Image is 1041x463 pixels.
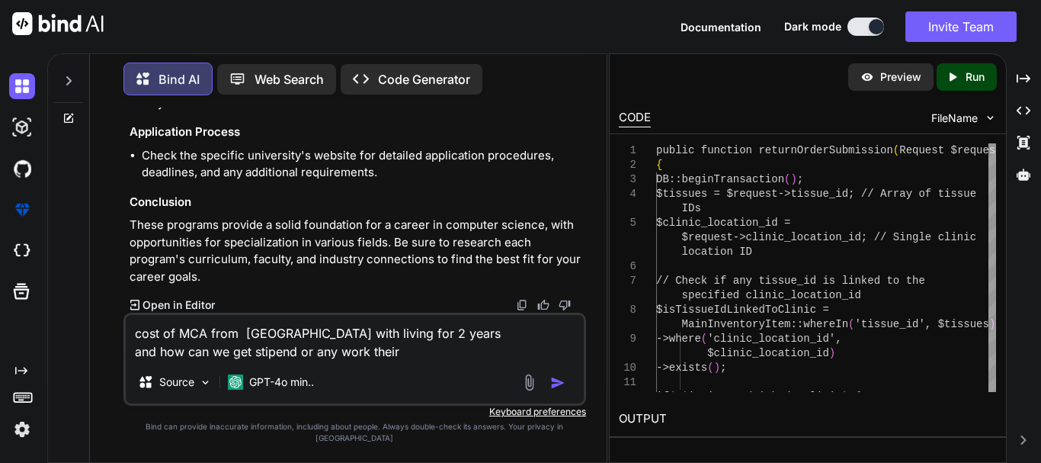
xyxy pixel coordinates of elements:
span: $request->clinic_location_id; // Single clinic [682,231,976,243]
span: Dark mode [784,19,841,34]
img: darkChat [9,73,35,99]
span: specified clinic_location_id [682,289,861,301]
span: ( [669,391,675,403]
div: 1 [619,143,636,158]
span: $clinic_location_id = [656,217,790,229]
span: ; [797,173,803,185]
span: ) [842,391,848,403]
div: 6 [619,259,636,274]
div: 9 [619,332,636,346]
span: IDs [682,202,701,214]
div: CODE [619,109,651,127]
span: $clinic_location_id [707,347,829,359]
div: 4 [619,187,636,201]
div: 12 [619,390,636,404]
div: 5 [619,216,636,230]
span: $isTissueIdLinkedToClinic = [656,304,829,316]
span: ) [714,362,720,374]
p: GPT-4o min.. [249,375,314,390]
img: Pick Models [199,376,212,389]
span: Documentation [681,21,761,34]
span: ) [790,173,796,185]
span: { [656,159,662,171]
img: darkAi-studio [9,114,35,140]
span: 'tissue_id', $tissues [854,318,988,330]
span: ; [720,362,726,374]
span: { [854,391,860,403]
h2: OUTPUT [610,401,1006,437]
span: 'clinic_location_id', [707,333,841,345]
p: Bind can provide inaccurate information, including about people. Always double-check its answers.... [123,421,586,444]
p: Bind AI [159,70,200,88]
img: Bind AI [12,12,104,35]
span: ( [701,333,707,345]
img: chevron down [984,111,997,124]
div: 7 [619,274,636,288]
span: Request $request [899,144,1001,156]
span: $tissues = $request->tissue_id; // Array of ti [656,188,950,200]
div: 10 [619,361,636,375]
textarea: cost of MCA from [GEOGRAPHIC_DATA] with living for 2 years and how can we get stipend or any work... [126,315,584,361]
p: Keyboard preferences [123,406,586,418]
span: if [656,391,669,403]
span: ssue [950,188,976,200]
span: location ID [682,246,752,258]
span: ( [707,362,713,374]
p: Web Search [255,70,324,88]
button: Invite Team [905,11,1017,42]
img: icon [550,375,565,391]
img: settings [9,416,35,442]
img: GPT-4o mini [228,375,243,390]
p: Source [159,375,194,390]
img: like [537,299,549,311]
span: // Check if any tissue_id is linked to the [656,275,925,287]
div: 11 [619,375,636,390]
button: Documentation [681,19,761,35]
span: ) [829,347,835,359]
img: preview [860,70,874,84]
img: dislike [559,299,571,311]
span: ->exists [656,362,707,374]
span: ( [848,318,854,330]
span: DB::beginTransaction [656,173,784,185]
p: These programs provide a solid foundation for a career in computer science, with opportunities fo... [130,217,583,285]
span: MainInventoryItem::whereIn [682,318,848,330]
p: Open in Editor [143,297,215,313]
h3: Conclusion [130,194,583,211]
div: 3 [619,172,636,187]
img: premium [9,197,35,223]
img: cloudideIcon [9,238,35,264]
p: Run [966,69,985,85]
span: public function returnOrderSubmission [656,144,893,156]
p: Preview [880,69,921,85]
h3: Application Process [130,124,583,141]
span: ( [784,173,790,185]
span: ( [893,144,899,156]
img: attachment [520,374,538,391]
img: copy [516,299,528,311]
div: 2 [619,158,636,172]
img: githubDark [9,156,35,182]
p: Code Generator [378,70,470,88]
li: Check the specific university's website for detailed application procedures, deadlines, and any a... [142,147,583,182]
span: !$isTissueIdLinkedToClinic [675,391,841,403]
div: 8 [619,303,636,317]
span: ->where [656,333,701,345]
span: FileName [931,111,978,126]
